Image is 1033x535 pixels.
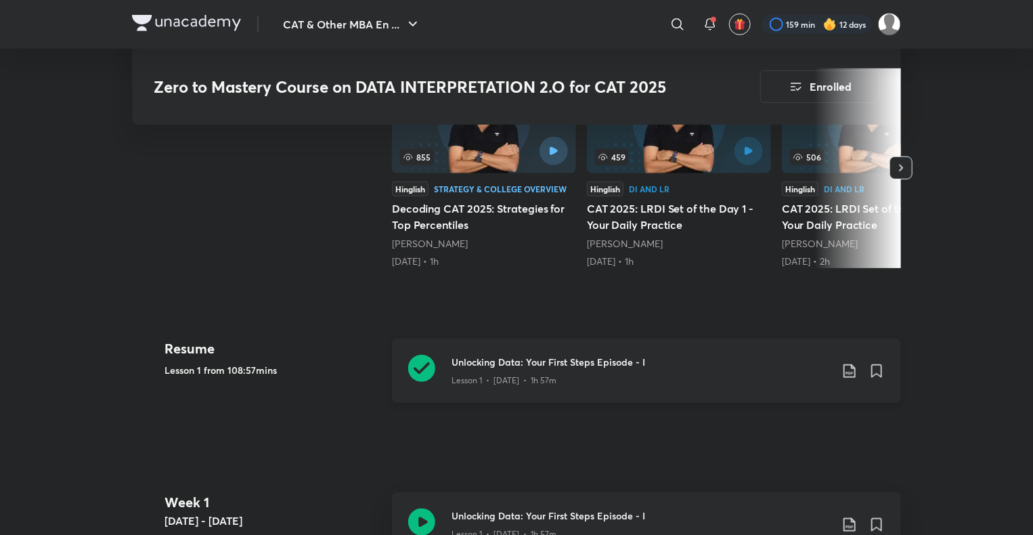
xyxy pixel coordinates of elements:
span: 459 [595,149,628,165]
button: avatar [729,14,751,35]
img: streak [823,18,837,31]
div: 6th May • 1h [587,255,771,268]
div: Ravi Kumar [587,237,771,251]
a: CAT 2025: LRDI Set of the Day 1 - Your Daily Practice [587,68,771,268]
h3: Unlocking Data: Your First Steps Episode - I [452,509,831,523]
div: DI and LR [629,185,669,193]
span: 855 [400,149,433,165]
a: Decoding CAT 2025: Strategies for Top Percentiles [392,68,576,268]
h5: CAT 2025: LRDI Set of the Day 1 - Your Daily Practice [587,200,771,233]
span: 506 [790,149,824,165]
img: avatar [734,18,746,30]
h3: Zero to Mastery Course on DATA INTERPRETATION 2.O for CAT 2025 [154,77,684,97]
a: 506HinglishDI and LRCAT 2025: LRDI Set of the Day 2 - Your Daily Practice[PERSON_NAME][DATE] • 2h [782,68,966,268]
div: Ravi Kumar [392,237,576,251]
img: Company Logo [132,15,241,31]
h4: Week 1 [164,492,381,513]
a: Company Logo [132,15,241,35]
a: 855HinglishStrategy & College OverviewDecoding CAT 2025: Strategies for Top Percentiles[PERSON_NA... [392,68,576,268]
div: Hinglish [587,181,623,196]
h5: [DATE] - [DATE] [164,513,381,529]
img: Aparna Dubey [878,13,901,36]
a: [PERSON_NAME] [587,237,663,250]
div: Strategy & College Overview [434,185,567,193]
a: [PERSON_NAME] [782,237,858,250]
div: 19th Apr • 1h [392,255,576,268]
div: 9th May • 2h [782,255,966,268]
p: Lesson 1 • [DATE] • 1h 57m [452,374,556,387]
h4: Resume [164,339,381,359]
a: 459HinglishDI and LRCAT 2025: LRDI Set of the Day 1 - Your Daily Practice[PERSON_NAME][DATE] • 1h [587,68,771,268]
a: Unlocking Data: Your First Steps Episode - ILesson 1 • [DATE] • 1h 57m [392,339,901,419]
div: Ravi Kumar [782,237,966,251]
button: Enrolled [760,70,879,103]
h5: CAT 2025: LRDI Set of the Day 2 - Your Daily Practice [782,200,966,233]
h5: Decoding CAT 2025: Strategies for Top Percentiles [392,200,576,233]
a: CAT 2025: LRDI Set of the Day 2 - Your Daily Practice [782,68,966,268]
div: Hinglish [392,181,428,196]
h3: Unlocking Data: Your First Steps Episode - I [452,355,831,369]
button: CAT & Other MBA En ... [275,11,429,38]
div: Hinglish [782,181,818,196]
h5: Lesson 1 from 108:57mins [164,363,381,377]
a: [PERSON_NAME] [392,237,468,250]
